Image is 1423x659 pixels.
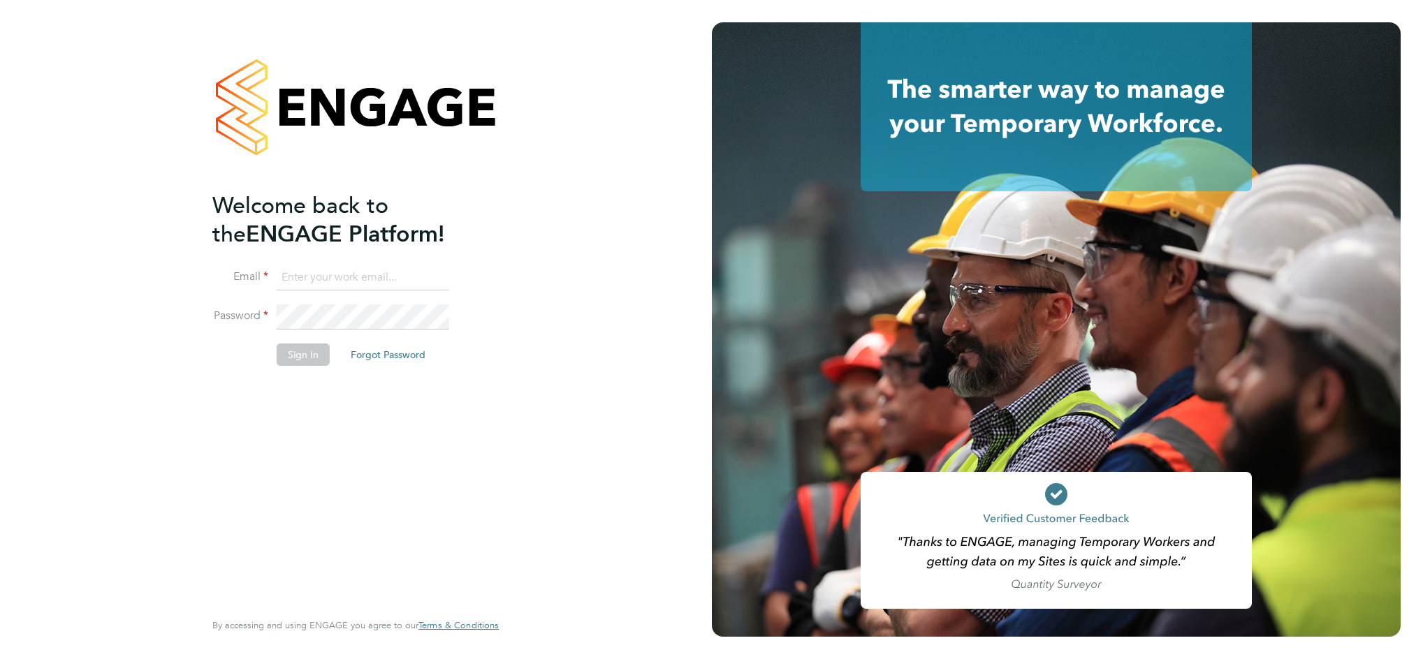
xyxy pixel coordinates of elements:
[340,343,437,366] button: Forgot Password
[418,620,499,631] a: Terms & Conditions
[212,191,485,249] h2: ENGAGE Platform!
[212,309,268,323] label: Password
[212,619,499,631] span: By accessing and using ENGAGE you agree to our
[277,265,449,290] input: Enter your work email...
[277,343,330,366] button: Sign In
[212,269,268,284] label: Email
[212,192,388,248] span: Welcome back to the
